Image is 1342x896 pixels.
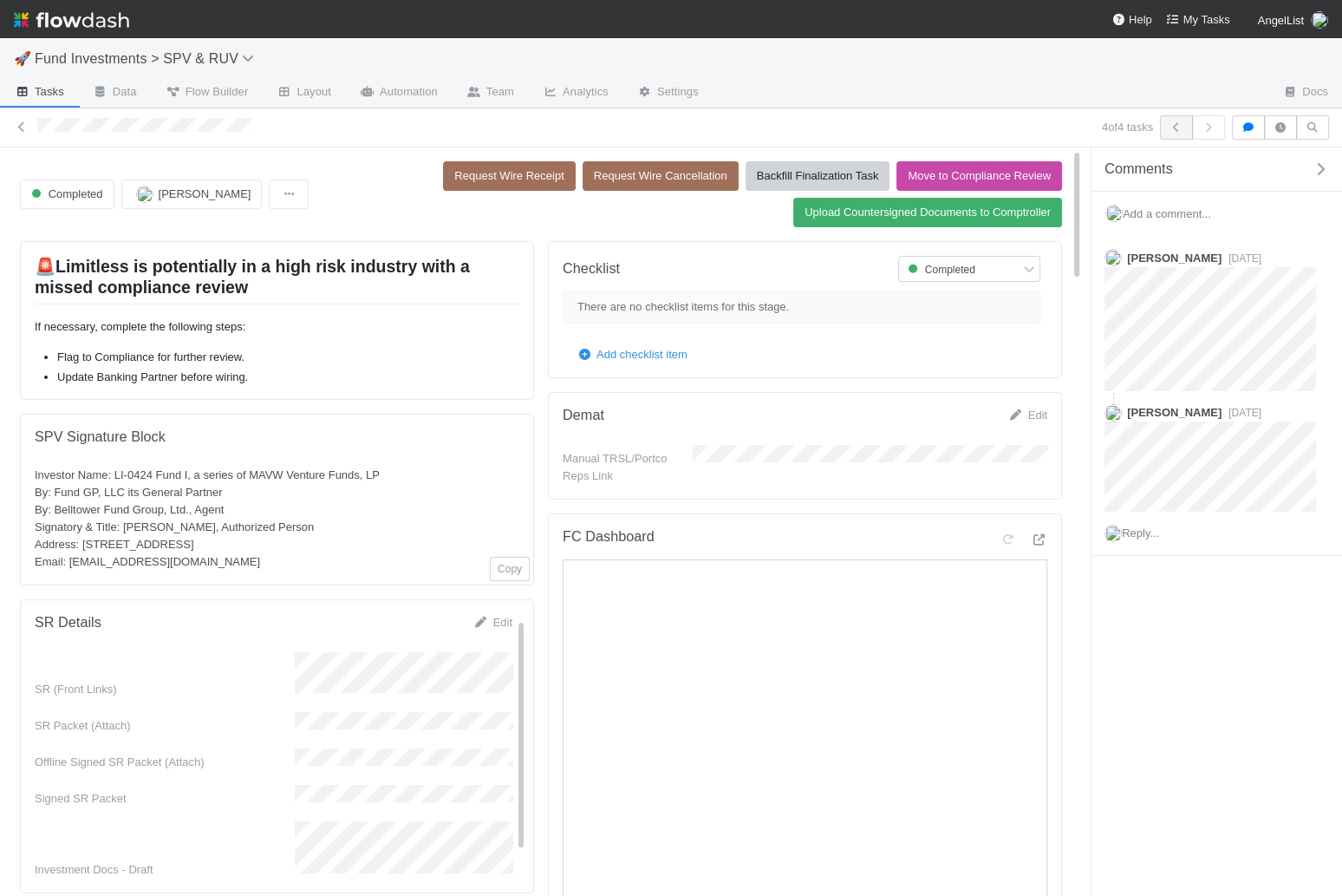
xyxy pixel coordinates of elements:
button: Request Wire Cancellation [583,161,739,191]
span: [PERSON_NAME] [1127,406,1221,419]
h5: Demat [563,407,604,424]
p: If necessary, complete the following steps: [35,318,519,336]
span: [PERSON_NAME] [159,187,251,200]
div: Help [1111,11,1152,29]
a: Data [78,80,151,108]
div: Investment Docs - Draft [35,861,295,879]
h5: SR Details [35,614,101,631]
a: Flow Builder [151,80,263,108]
img: avatar_e764f80f-affb-48ed-b536-deace7b998a7.png [136,186,153,203]
img: avatar_2de93f86-b6c7-4495-bfe2-fb093354a53c.png [1104,525,1122,542]
a: My Tasks [1166,11,1230,29]
h5: FC Dashboard [563,528,655,546]
div: Offline Signed SR Packet (Attach) [35,754,295,771]
div: There are no checklist items for this stage. [563,291,1040,324]
a: Analytics [528,80,622,108]
img: avatar_2de93f86-b6c7-4495-bfe2-fb093354a53c.png [1311,11,1328,29]
span: 🚀 [14,51,31,66]
a: Edit [1007,409,1047,422]
span: Add a comment... [1123,207,1211,220]
h5: Checklist [563,260,620,278]
h5: SPV Signature Block [35,428,519,446]
li: Update Banking Partner before wiring. [57,369,519,386]
h2: 🚨Limitless is potentially in a high risk industry with a missed compliance review [35,256,519,304]
a: Edit [472,616,512,629]
span: 4 of 4 tasks [1102,119,1153,136]
a: Settings [622,80,713,108]
a: Layout [262,80,345,108]
span: [PERSON_NAME] [1127,252,1221,265]
span: Flow Builder [165,83,249,101]
button: Move to Compliance Review [896,161,1062,191]
span: Completed [904,264,974,276]
div: Signed SR Packet [35,790,295,808]
span: AngelList [1258,14,1304,27]
li: Flag to Compliance for further review. [57,349,519,366]
a: Team [452,80,528,108]
a: Automation [345,80,452,108]
span: Completed [28,187,103,200]
img: avatar_2de93f86-b6c7-4495-bfe2-fb093354a53c.png [1105,205,1123,222]
span: Fund Investments > SPV & RUV [35,51,263,66]
span: [DATE] [1221,252,1261,265]
img: logo-inverted-e16ddd16eac7371096b0.svg [14,5,129,35]
div: SR Packet (Attach) [35,717,295,735]
button: Completed [20,180,114,209]
div: SR (Front Links) [35,681,295,698]
span: My Tasks [1166,13,1230,26]
button: Request Wire Receipt [443,161,575,191]
span: Comments [1104,160,1173,178]
span: Reply... [1122,526,1159,540]
button: Copy [490,557,530,581]
span: Tasks [14,83,64,101]
div: Manual TRSL/Portco Reps Link [563,450,693,485]
img: avatar_cbf6e7c1-1692-464b-bc1b-b8582b2cbdce.png [1104,249,1122,266]
span: Investor Name: LI-0424 Fund I, a series of MAVW Venture Funds, LP By: Fund GP, LLC its General Pa... [35,468,380,568]
a: Add checklist item [576,348,687,361]
span: [DATE] [1221,407,1261,419]
button: Backfill Finalization Task [746,161,890,191]
img: avatar_0a9e60f7-03da-485c-bb15-a40c44fcec20.png [1104,404,1122,422]
button: [PERSON_NAME] [121,180,263,209]
a: Docs [1267,80,1342,108]
button: Upload Countersigned Documents to Comptroller [793,198,1062,227]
